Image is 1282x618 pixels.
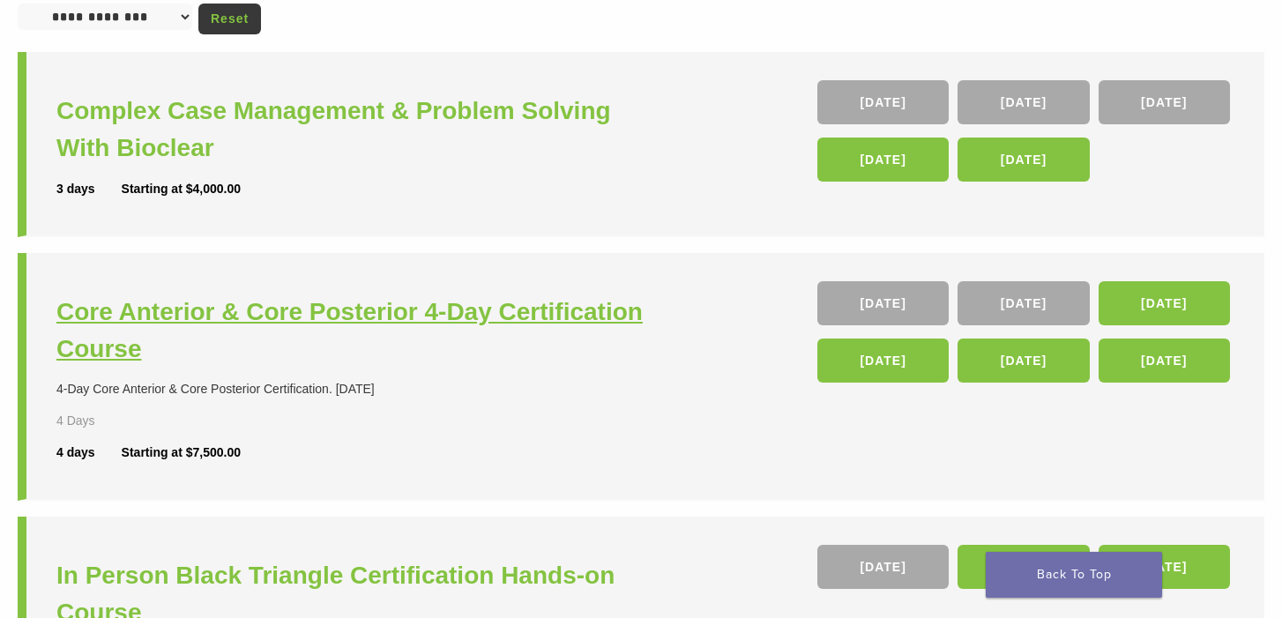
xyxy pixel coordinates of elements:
a: [DATE] [958,339,1089,383]
div: 4 Days [56,412,145,430]
div: 3 days [56,180,122,198]
a: Complex Case Management & Problem Solving With Bioclear [56,93,645,167]
a: [DATE] [958,80,1089,124]
a: Reset [198,4,261,34]
a: [DATE] [817,80,949,124]
a: Core Anterior & Core Posterior 4-Day Certification Course [56,294,645,368]
div: 4 days [56,443,122,462]
a: [DATE] [958,281,1089,325]
a: [DATE] [817,339,949,383]
div: 4-Day Core Anterior & Core Posterior Certification. [DATE] [56,380,645,398]
div: , , , , , [817,281,1234,391]
a: [DATE] [1099,339,1230,383]
a: [DATE] [1099,281,1230,325]
a: [DATE] [817,281,949,325]
div: , , [817,545,1234,598]
div: , , , , [817,80,1234,190]
a: [DATE] [817,138,949,182]
a: [DATE] [1099,545,1230,589]
div: Starting at $4,000.00 [122,180,241,198]
a: [DATE] [958,138,1089,182]
a: [DATE] [958,545,1089,589]
div: Starting at $7,500.00 [122,443,241,462]
a: Back To Top [986,552,1162,598]
a: [DATE] [817,545,949,589]
a: [DATE] [1099,80,1230,124]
